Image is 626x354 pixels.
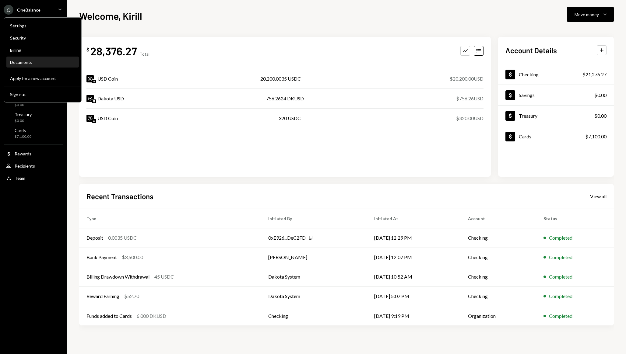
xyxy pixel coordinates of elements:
td: Dakota System [261,286,367,306]
div: $0.00 [15,118,32,123]
h1: Welcome, Kirill [79,10,142,22]
div: $0.00 [15,102,29,108]
a: Checking$21,276.27 [498,64,614,85]
button: Apply for a new account [6,73,79,84]
div: 45 USDC [154,273,174,280]
div: 0xE926...DeC2FD [268,234,306,241]
td: Dakota System [261,267,367,286]
a: View all [590,193,607,200]
div: $20,200.00 USD [450,75,484,82]
a: Treasury$0.00 [498,106,614,126]
th: Account [461,209,536,228]
div: $7,100.00 [15,134,31,139]
div: $52.70 [124,293,139,300]
div: Completed [549,234,572,241]
div: 28,376.27 [90,44,137,58]
td: Checking [461,228,536,248]
td: [DATE] 12:29 PM [367,228,461,248]
div: Team [15,175,25,181]
div: Dakota USD [97,95,124,102]
div: Recipients [15,163,35,168]
div: Billing Drawdown Withdrawal [86,273,149,280]
a: Rewards [4,148,63,159]
div: O [4,5,13,15]
div: Settings [10,23,75,28]
a: Documents [6,57,79,68]
a: Recipients [4,160,63,171]
div: $0.00 [594,92,607,99]
div: Completed [549,312,572,320]
div: Move money [575,11,599,18]
div: Sign out [10,92,75,97]
div: Billing [10,47,75,53]
div: 6,000 DKUSD [137,312,166,320]
td: Checking [461,248,536,267]
a: Settings [6,20,79,31]
div: $756.26 USD [456,95,484,102]
div: Security [10,35,75,40]
td: Organization [461,306,536,325]
div: Completed [549,254,572,261]
div: Bank Payment [86,254,117,261]
div: $320.00 USD [456,115,484,122]
a: Team [4,172,63,183]
a: Cards$7,100.00 [498,126,614,147]
div: $ [86,47,89,53]
div: Total [139,51,149,57]
div: Savings [519,92,535,98]
div: Apply for a new account [10,76,75,81]
div: Treasury [519,113,537,119]
img: arbitrum-mainnet [92,119,96,123]
th: Initiated By [261,209,367,228]
div: OneBalance [17,7,40,12]
a: Security [6,32,79,43]
td: [PERSON_NAME] [261,248,367,267]
img: USDC [86,75,94,82]
a: Billing [6,44,79,55]
div: $3,500.00 [122,254,143,261]
a: Cards$7,100.00 [4,126,63,141]
td: Checking [261,306,367,325]
div: View all [590,193,607,200]
div: Reward Earning [86,293,119,300]
div: 20,200.0035 USDC [260,75,301,82]
div: Completed [549,293,572,300]
th: Initiated At [367,209,461,228]
div: Funds added to Cards [86,312,132,320]
div: $7,100.00 [585,133,607,140]
h2: Account Details [505,45,557,55]
img: DKUSD [86,95,94,102]
img: ethereum-mainnet [92,80,96,83]
div: 320 USDC [279,115,301,122]
button: Move money [567,7,614,22]
div: Deposit [86,234,103,241]
img: base-mainnet [92,99,96,103]
th: Status [536,209,614,228]
img: USDC [86,115,94,122]
td: Checking [461,267,536,286]
div: Rewards [15,151,31,156]
h2: Recent Transactions [86,191,153,201]
td: [DATE] 9:19 PM [367,306,461,325]
th: Type [79,209,261,228]
td: [DATE] 5:07 PM [367,286,461,306]
div: Completed [549,273,572,280]
div: Checking [519,71,539,77]
button: Sign out [6,89,79,100]
div: Treasury [15,112,32,117]
div: $21,276.27 [582,71,607,78]
div: $0.00 [594,112,607,120]
div: USD Coin [97,75,118,82]
div: Cards [15,128,31,133]
div: Cards [519,134,531,139]
td: [DATE] 12:07 PM [367,248,461,267]
td: [DATE] 10:52 AM [367,267,461,286]
a: Treasury$0.00 [4,110,63,125]
td: Checking [461,286,536,306]
div: 0.0035 USDC [108,234,137,241]
a: Savings$0.00 [498,85,614,105]
div: USD Coin [97,115,118,122]
div: 756.2624 DKUSD [266,95,304,102]
div: Documents [10,60,75,65]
